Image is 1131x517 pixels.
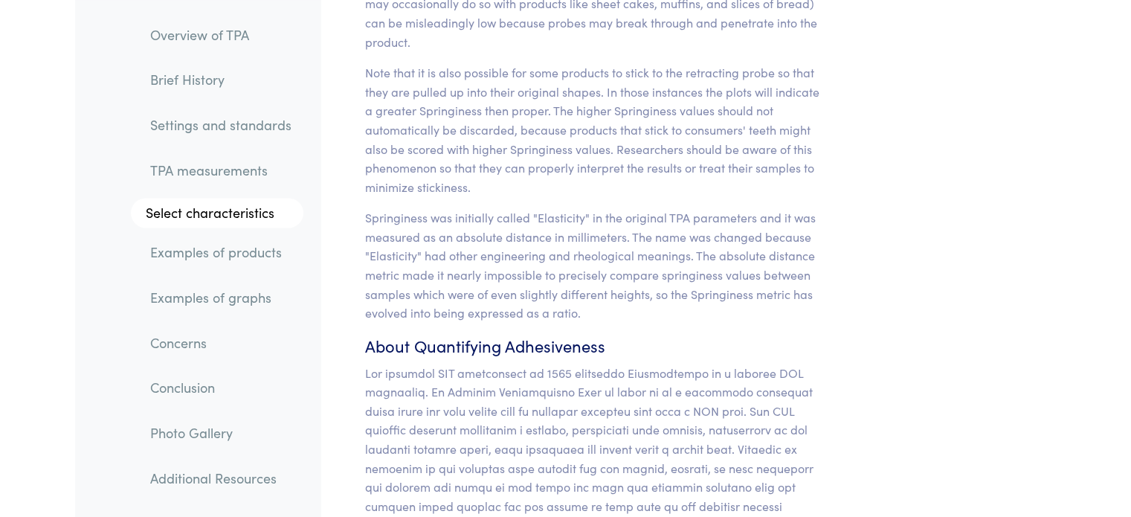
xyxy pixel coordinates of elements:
[138,63,303,97] a: Brief History
[138,461,303,495] a: Additional Resources
[138,326,303,360] a: Concerns
[131,199,303,228] a: Select characteristics
[138,108,303,142] a: Settings and standards
[138,280,303,315] a: Examples of graphs
[138,236,303,270] a: Examples of products
[138,416,303,450] a: Photo Gallery
[365,208,828,323] p: Springiness was initially called "Elasticity" in the original TPA parameters and it was measured ...
[138,153,303,187] a: TPA measurements
[138,18,303,52] a: Overview of TPA
[138,371,303,405] a: Conclusion
[365,335,828,358] h6: About Quantifying Adhesiveness
[365,63,828,196] p: Note that it is also possible for some products to stick to the retracting probe so that they are...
